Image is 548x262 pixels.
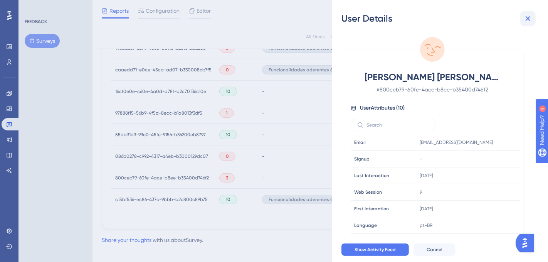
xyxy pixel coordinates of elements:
span: pt-BR [420,222,433,228]
span: Cancel [427,247,442,253]
span: - [420,156,422,162]
time: [DATE] [420,206,433,211]
span: Web Session [354,189,382,195]
button: Show Activity Feed [341,243,409,256]
span: Last Interaction [354,172,389,179]
span: 9 [420,189,422,195]
span: User Attributes ( 10 ) [360,103,405,113]
span: [EMAIL_ADDRESS][DOMAIN_NAME] [420,139,493,145]
div: 4 [54,4,56,10]
span: [PERSON_NAME] [PERSON_NAME] [365,71,500,83]
span: Signup [354,156,370,162]
span: Email [354,139,366,145]
button: Cancel [414,243,456,256]
div: User Details [341,12,539,25]
input: Search [366,122,429,128]
span: Show Activity Feed [355,247,396,253]
span: Need Help? [18,2,48,11]
span: First Interaction [354,206,389,212]
iframe: UserGuiding AI Assistant Launcher [516,232,539,255]
time: [DATE] [420,173,433,178]
span: Language [354,222,377,228]
span: # 800ceb79-60fe-4ace-b8ee-b35400d746f2 [365,85,500,94]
